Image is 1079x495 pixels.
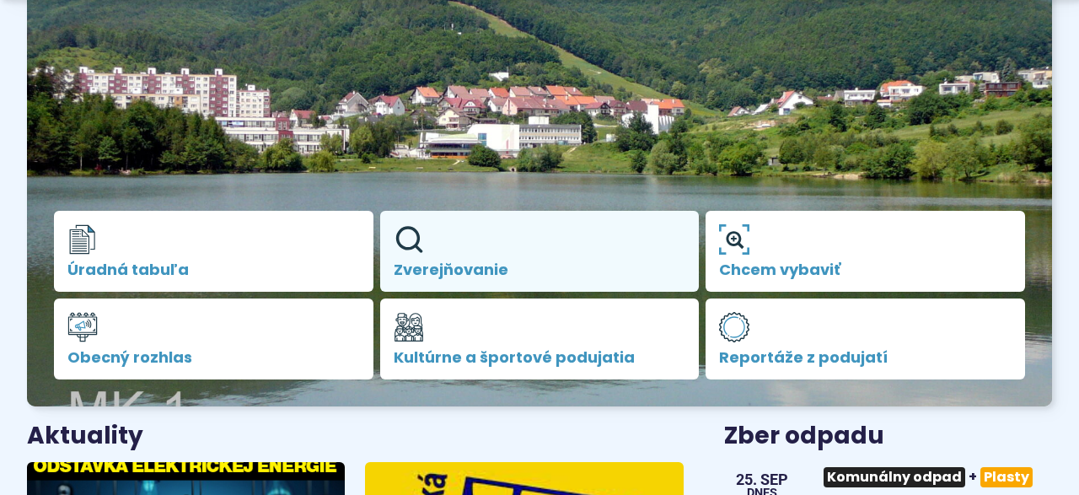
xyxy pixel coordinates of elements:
[27,423,143,449] h3: Aktuality
[736,472,788,487] span: 25. sep
[719,261,1012,278] span: Chcem vybaviť
[394,261,686,278] span: Zverejňovanie
[822,460,1052,493] h3: +
[54,211,373,292] a: Úradná tabuľa
[724,423,1052,449] h3: Zber odpadu
[54,299,373,379] a: Obecný rozhlas
[380,211,700,292] a: Zverejňovanie
[824,467,965,487] span: Komunálny odpad
[67,261,360,278] span: Úradná tabuľa
[980,467,1033,487] span: Plasty
[706,299,1025,379] a: Reportáže z podujatí
[394,349,686,366] span: Kultúrne a športové podujatia
[380,299,700,379] a: Kultúrne a športové podujatia
[719,349,1012,366] span: Reportáže z podujatí
[67,349,360,366] span: Obecný rozhlas
[706,211,1025,292] a: Chcem vybaviť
